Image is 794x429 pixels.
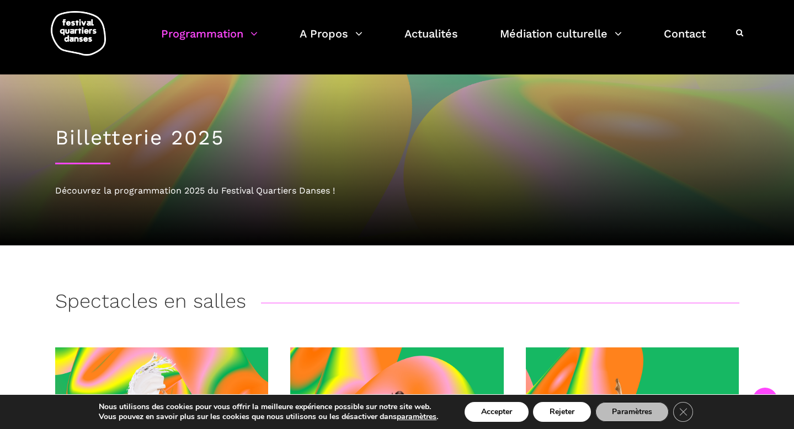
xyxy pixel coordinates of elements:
a: Médiation culturelle [500,24,622,57]
h3: Spectacles en salles [55,289,246,317]
a: Programmation [161,24,258,57]
button: Accepter [465,402,529,422]
a: A Propos [300,24,363,57]
div: Découvrez la programmation 2025 du Festival Quartiers Danses ! [55,184,739,198]
a: Actualités [404,24,458,57]
a: Contact [664,24,706,57]
p: Nous utilisons des cookies pour vous offrir la meilleure expérience possible sur notre site web. [99,402,438,412]
img: logo-fqd-med [51,11,106,56]
button: Rejeter [533,402,591,422]
button: paramètres [397,412,436,422]
h1: Billetterie 2025 [55,126,739,150]
button: Close GDPR Cookie Banner [673,402,693,422]
p: Vous pouvez en savoir plus sur les cookies que nous utilisons ou les désactiver dans . [99,412,438,422]
button: Paramètres [595,402,669,422]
